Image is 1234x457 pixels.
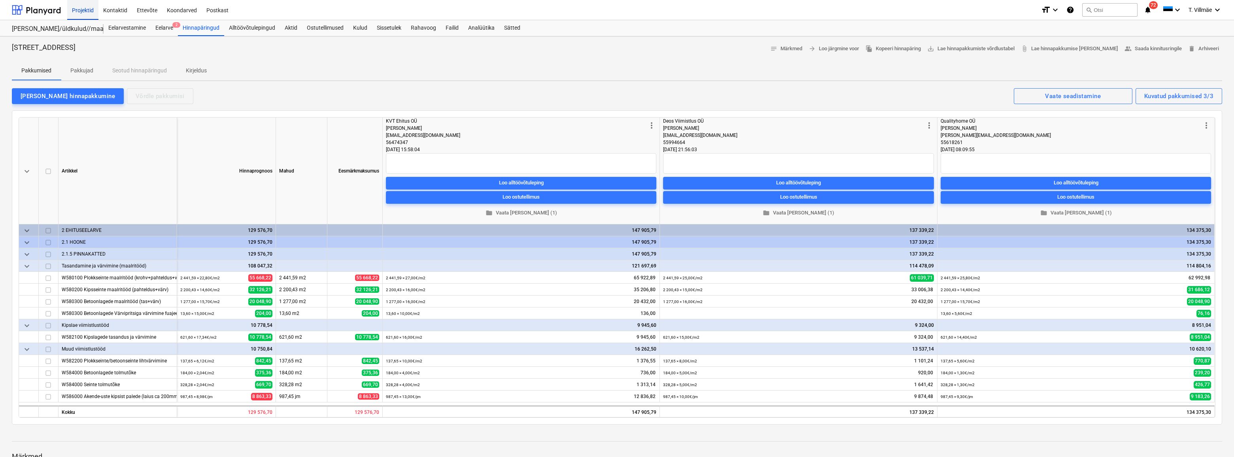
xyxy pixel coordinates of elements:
[1082,3,1138,17] button: Otsi
[386,224,656,236] div: 147 905,79
[1189,7,1212,13] span: T. Villmäe
[640,370,656,376] span: 736,00
[62,224,174,236] div: 2 EHITUSEELARVE
[663,359,697,363] small: 137,65 × 8,00€ / m2
[666,209,931,218] span: Vaata [PERSON_NAME] (1)
[180,383,214,387] small: 328,28 × 2,04€ / m2
[22,345,32,354] span: keyboard_arrow_down
[255,357,272,365] span: 842,45
[917,370,934,376] span: 920,00
[255,381,272,389] span: 669,70
[1188,45,1195,52] span: delete
[941,118,1202,125] div: Qualityhome OÜ
[62,367,174,378] div: W584000 Betoonlagede tolmutõke
[941,394,973,399] small: 987,45 × 9,30€ / jm
[770,45,777,52] span: notes
[663,118,924,125] div: Deos Viimistlus OÜ
[503,193,540,202] div: Loo ostutellimus
[1202,121,1211,130] span: more_vert
[913,334,934,341] span: 9 324,00
[941,288,980,292] small: 2 200,43 × 14,40€ / m2
[248,274,272,282] span: 55 668,22
[805,43,862,55] button: Loo järgmine voor
[941,177,1211,190] button: Loo alltöövõtuleping
[386,371,420,375] small: 184,00 × 4,00€ / m2
[663,383,697,387] small: 328,28 × 5,00€ / m2
[22,226,32,235] span: keyboard_arrow_down
[941,133,1051,138] span: [PERSON_NAME][EMAIL_ADDRESS][DOMAIN_NAME]
[12,25,94,33] div: [PERSON_NAME]/üldkulud//maatööd (2101817//2101766)
[1187,298,1211,305] span: 20 048,90
[941,191,1211,204] button: Loo ostutellimus
[104,20,151,36] a: Eelarvestamine
[386,276,425,280] small: 2 441,59 × 27,00€ / m2
[70,66,93,75] p: Pakkujad
[276,355,327,367] div: 137,65 m2
[866,45,873,52] span: file_copy
[663,146,934,153] div: [DATE] 21:56:03
[180,224,272,236] div: 129 576,70
[180,300,220,304] small: 1 277,00 × 15,70€ / m2
[441,20,463,36] div: Failid
[913,381,934,388] span: 1 641,42
[386,248,656,260] div: 147 905,79
[362,358,379,364] span: 842,45
[1194,419,1234,457] iframe: Chat Widget
[1014,88,1132,104] button: Vaate seadistamine
[358,393,379,400] span: 8 863,33
[647,121,656,130] span: more_vert
[663,343,934,355] div: 13 537,14
[386,191,656,204] button: Loo ostutellimus
[913,358,934,364] span: 1 101,24
[636,381,656,388] span: 1 313,14
[640,310,656,317] span: 136,00
[302,20,348,36] a: Ostutellimused
[937,406,1215,417] div: 134 375,30
[663,248,934,260] div: 137 339,22
[355,275,379,281] span: 55 668,22
[636,358,656,364] span: 1 376,55
[941,146,1211,153] div: [DATE] 08:09:55
[248,334,272,341] span: 10 778,54
[386,383,420,387] small: 328,28 × 4,00€ / m2
[1194,369,1211,377] span: 239,20
[355,334,379,340] span: 10 778,54
[406,20,441,36] a: Rahavoog
[663,300,703,304] small: 1 277,00 × 16,00€ / m2
[22,262,32,271] span: keyboard_arrow_down
[499,20,525,36] a: Sätted
[276,379,327,391] div: 328,28 m2
[941,207,1211,219] button: Vaata [PERSON_NAME] (1)
[1021,44,1118,53] span: Lae hinnapakkumise [PERSON_NAME]
[913,393,934,400] span: 9 874,48
[1124,45,1132,52] span: people_alt
[22,250,32,259] span: keyboard_arrow_down
[1185,43,1222,55] button: Arhiveeri
[186,66,207,75] p: Kirjeldus
[1144,91,1213,101] div: Kuvatud pakkumised 3/3
[663,319,934,331] div: 9 324,00
[776,178,821,188] div: Loo alltöövõtuleping
[362,381,379,388] span: 669,70
[663,133,737,138] span: [EMAIL_ADDRESS][DOMAIN_NAME]
[280,20,302,36] div: Aktid
[1066,5,1074,15] i: Abikeskus
[1194,381,1211,389] span: 426,77
[276,331,327,343] div: 621,60 m2
[663,139,924,146] div: 55994664
[386,260,656,272] div: 121 697,69
[151,20,178,36] div: Eelarve
[463,20,499,36] a: Analüütika
[663,288,703,292] small: 2 200,43 × 15,00€ / m2
[62,248,174,260] div: 2.1.5 PINNAKATTED
[941,236,1211,248] div: 134 375,30
[355,298,379,305] span: 20 048,90
[663,260,934,272] div: 114 478,09
[62,284,174,295] div: W580200 Kipsseinte maalritööd (pahteldus+värv)
[180,335,217,339] small: 621,60 × 17,34€ / m2
[663,236,934,248] div: 137 339,22
[62,307,174,319] div: W580300 Betoonlagede Värvipritsiga värvimine fuajees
